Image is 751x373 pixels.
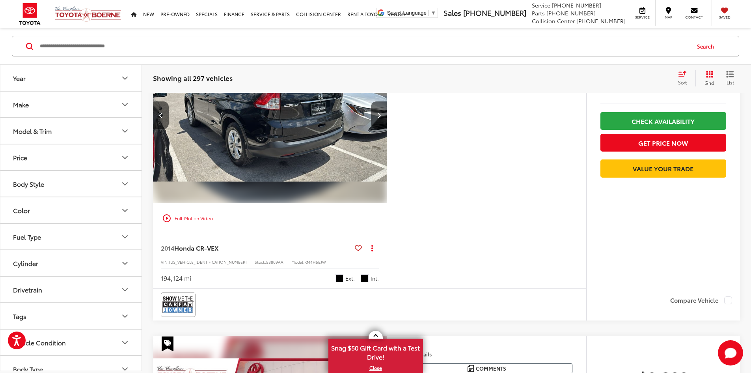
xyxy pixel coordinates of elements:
div: 2014 Honda CR-V EX 3 [151,27,386,203]
button: ColorColor [0,197,142,223]
span: Saved [716,15,733,20]
div: Price [13,154,27,161]
button: Grid View [695,70,720,86]
h4: More Details [401,351,572,357]
span: Black [361,274,369,282]
div: Model & Trim [13,127,52,135]
span: [US_VEHICLE_IDENTIFICATION_NUMBER] [169,259,247,265]
span: Snag $50 Gift Card with a Test Drive! [329,339,422,364]
button: Fuel TypeFuel Type [0,224,142,249]
a: Check Availability [600,112,726,130]
div: Drivetrain [120,285,130,294]
a: 2014Honda CR-VEX [161,244,352,252]
span: Ext. [345,275,355,282]
div: Vehicle Condition [13,339,66,346]
button: Body StyleBody Style [0,171,142,197]
button: DrivetrainDrivetrain [0,277,142,302]
span: EX [211,243,218,252]
button: YearYear [0,65,142,91]
img: Comments [468,365,474,372]
button: MakeMake [0,92,142,117]
span: RM4H5EJW [304,259,326,265]
span: Collision Center [532,17,575,25]
span: List [726,79,734,86]
span: Parts [532,9,545,17]
span: dropdown dots [371,245,373,251]
button: Get Price Now [600,134,726,152]
div: Fuel Type [13,233,41,240]
button: Vehicle ConditionVehicle Condition [0,330,142,355]
span: 2014 [161,243,174,252]
span: Contact [685,15,703,20]
span: Model: [291,259,304,265]
button: Next image [371,101,387,129]
span: Special [162,336,173,351]
div: 194,124 mi [161,274,191,283]
div: Tags [120,311,130,321]
span: Showing all 297 vehicles [153,73,233,82]
span: 53809AA [266,259,283,265]
img: Vic Vaughan Toyota of Boerne [54,6,121,22]
span: Grid [704,79,714,86]
a: Value Your Trade [600,159,726,177]
span: [PHONE_NUMBER] [546,9,596,17]
span: Comments [476,365,506,372]
div: Vehicle Condition [120,338,130,347]
div: Body Style [13,180,44,187]
button: Toggle Chat Window [718,340,743,366]
div: Tags [13,312,26,320]
span: Select Language [387,10,427,16]
span: Sort [678,79,687,86]
span: Black [335,274,343,282]
button: PricePrice [0,144,142,170]
button: Search [690,36,725,56]
span: ​ [429,10,429,16]
a: 2014 Honda CR-V EX2014 Honda CR-V EX2014 Honda CR-V EX2014 Honda CR-V EX [151,27,386,203]
span: [PHONE_NUMBER] [552,1,601,9]
button: List View [720,70,740,86]
label: Compare Vehicle [670,296,732,304]
div: Make [13,101,29,108]
div: Body Type [13,365,43,373]
span: Service [532,1,550,9]
div: Drivetrain [13,286,42,293]
span: ▼ [431,10,436,16]
div: Make [120,100,130,109]
div: Price [120,153,130,162]
input: Search by Make, Model, or Keyword [39,37,690,56]
div: Body Style [120,179,130,189]
img: CarFax One Owner [162,294,194,315]
span: Int. [371,275,379,282]
div: Fuel Type [120,232,130,242]
span: Map [660,15,677,20]
a: Select Language​ [387,10,436,16]
span: [PHONE_NUMBER] [463,7,526,18]
span: [PHONE_NUMBER] [576,17,626,25]
div: Cylinder [120,259,130,268]
span: Service [634,15,651,20]
button: Actions [365,241,379,255]
button: Previous image [153,101,169,129]
button: Select sort value [674,70,695,86]
div: Year [120,73,130,83]
div: Model & Trim [120,126,130,136]
div: Year [13,74,26,82]
button: Model & TrimModel & Trim [0,118,142,144]
div: Color [120,206,130,215]
div: Cylinder [13,259,38,267]
svg: Start Chat [718,340,743,366]
button: CylinderCylinder [0,250,142,276]
div: Color [13,206,30,214]
span: Honda CR-V [174,243,211,252]
img: 2014 Honda CR-V EX [151,27,386,204]
span: VIN: [161,259,169,265]
span: Stock: [255,259,266,265]
button: TagsTags [0,303,142,329]
span: Sales [444,7,461,18]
